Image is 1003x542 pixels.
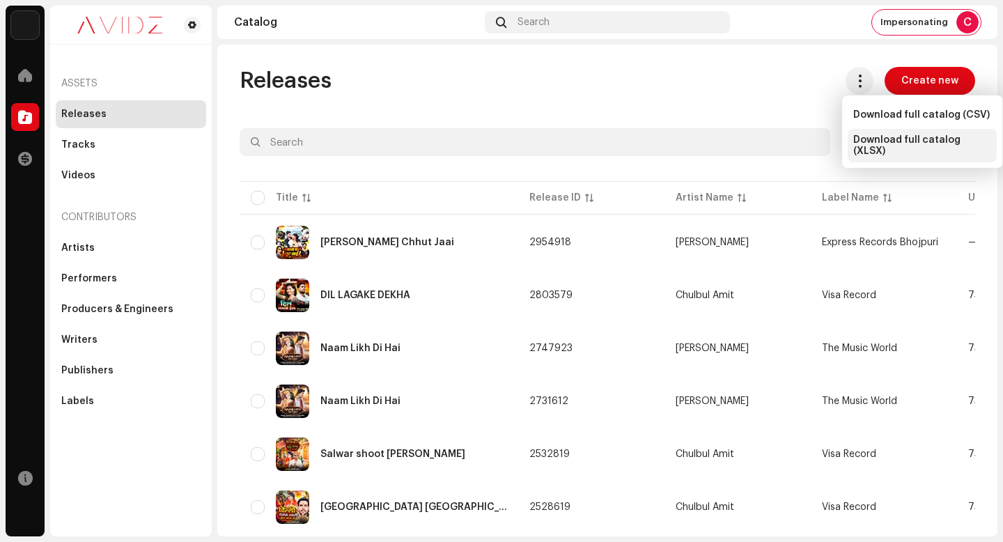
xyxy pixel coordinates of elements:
div: Title [276,191,298,205]
div: C [956,11,979,33]
div: Videos [61,170,95,181]
re-m-nav-item: Labels [56,387,206,415]
span: 2803579 [529,291,573,300]
re-m-nav-item: Performers [56,265,206,293]
div: Delhi Punjab Khali Hoy Wala Ba [320,502,507,512]
div: Artists [61,242,95,254]
span: 2954918 [529,238,571,247]
span: Download full catalog (XLSX) [853,134,991,157]
span: Chulbul Amit [676,502,800,512]
re-m-nav-item: Writers [56,326,206,354]
button: Create new [885,67,975,95]
span: Search [518,17,550,28]
div: [PERSON_NAME] [676,238,749,247]
div: Tracks [61,139,95,150]
re-a-nav-header: Contributors [56,201,206,234]
div: Catalog [234,17,479,28]
span: 2747923 [529,343,573,353]
div: Releases [61,109,107,120]
re-m-nav-item: Releases [56,100,206,128]
span: Chulbul Amit [676,291,800,300]
img: b784daea-b599-468d-96a8-2c9057891022 [276,279,309,312]
div: Naam Likh Di Hai [320,343,401,353]
span: Visa Record [822,502,876,512]
div: Chulbul Amit [676,502,734,512]
re-m-nav-item: Videos [56,162,206,189]
span: The Music World [822,396,897,406]
re-m-nav-item: Artists [56,234,206,262]
span: 2532819 [529,449,570,459]
span: Impersonating [880,17,948,28]
img: 5db56f3a-fdad-4648-90d3-b04aaea7259e [276,490,309,524]
div: Salwar shoot Pehni Lalki [320,449,465,459]
re-m-nav-item: Publishers [56,357,206,385]
span: Express Records Bhojpuri [822,238,938,247]
div: Writers [61,334,98,346]
div: Artist Name [676,191,733,205]
span: Releases [240,67,332,95]
div: Chulbul Amit [676,449,734,459]
div: Chulbul Amit [676,291,734,300]
div: Release ID [529,191,581,205]
img: 10d72f0b-d06a-424f-aeaa-9c9f537e57b6 [11,11,39,39]
span: 2528619 [529,502,570,512]
re-m-nav-item: Tracks [56,131,206,159]
div: Producers & Engineers [61,304,173,315]
span: Khushboo Jain [676,396,800,406]
div: Label Name [822,191,879,205]
img: daa81849-83ef-4e8f-b214-defa46ae9a3e [276,385,309,418]
div: [PERSON_NAME] [676,396,749,406]
span: Chulbul Amit [676,449,800,459]
img: 7c374719-f89c-4513-8a6b-34dd1de214fe [276,226,309,259]
div: Naam Likh Di Hai [320,396,401,406]
div: Labels [61,396,94,407]
re-a-nav-header: Assets [56,67,206,100]
div: Performers [61,273,117,284]
span: Visa Record [822,449,876,459]
span: Khushboo Jain [676,343,800,353]
span: The Music World [822,343,897,353]
span: Visa Record [822,291,876,300]
div: DIL LAGAKE DEKHA [320,291,410,300]
span: Vikash Bedardi Yadav [676,238,800,247]
span: Create new [901,67,958,95]
span: Download full catalog (CSV) [853,109,990,121]
img: 0d1a16cb-ec03-4fcc-a2ac-583cab699493 [276,332,309,365]
span: 2731612 [529,396,568,406]
re-m-nav-item: Producers & Engineers [56,295,206,323]
div: Publishers [61,365,114,376]
img: 0c631eef-60b6-411a-a233-6856366a70de [61,17,178,33]
div: [PERSON_NAME] [676,343,749,353]
input: Search [240,128,830,156]
span: — [968,238,977,247]
div: Jamana Bhale Chhut Jaai [320,238,454,247]
img: 8901f233-5668-41b9-9412-584028b9ebcd [276,438,309,471]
